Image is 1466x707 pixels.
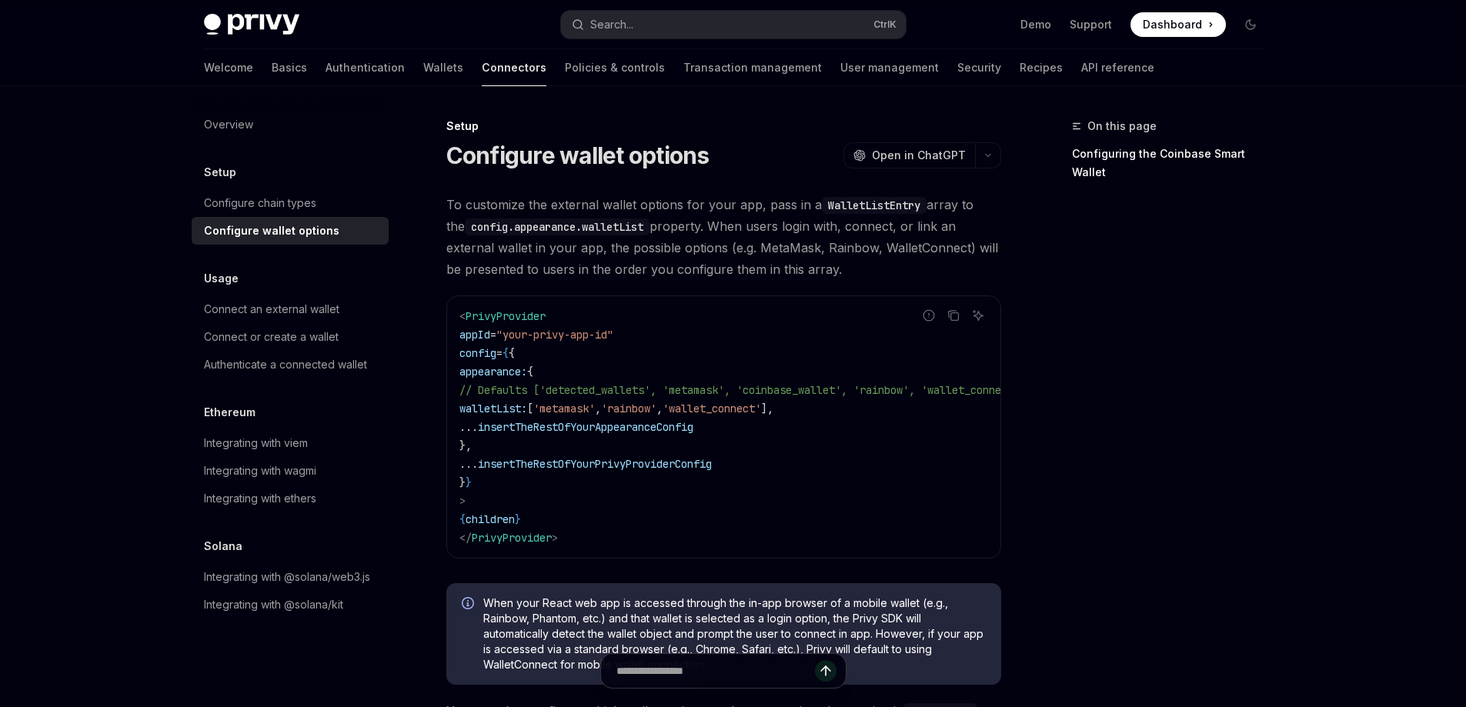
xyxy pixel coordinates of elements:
span: // Defaults ['detected_wallets', 'metamask', 'coinbase_wallet', 'rainbow', 'wallet_connect'] [459,383,1026,397]
span: Dashboard [1143,17,1202,32]
span: PrivyProvider [472,531,552,545]
a: Basics [272,49,307,86]
span: On this page [1087,117,1157,135]
div: Setup [446,118,1001,134]
span: 'metamask' [533,402,595,415]
div: Authenticate a connected wallet [204,355,367,374]
button: Toggle dark mode [1238,12,1263,37]
code: config.appearance.walletList [465,218,650,235]
code: WalletListEntry [822,197,927,214]
span: > [552,531,558,545]
div: Overview [204,115,253,134]
a: Overview [192,111,389,138]
span: } [459,475,466,489]
div: Integrating with @solana/web3.js [204,568,370,586]
span: } [466,475,472,489]
a: Configure chain types [192,189,389,217]
button: Send message [815,660,837,682]
span: }, [459,439,472,452]
span: walletList: [459,402,527,415]
div: Integrating with ethers [204,489,316,508]
span: = [496,346,503,360]
span: config [459,346,496,360]
span: children [466,512,515,526]
span: appId [459,328,490,342]
span: { [509,346,515,360]
span: < [459,309,466,323]
a: API reference [1081,49,1154,86]
a: User management [840,49,939,86]
span: When your React web app is accessed through the in-app browser of a mobile wallet (e.g., Rainbow,... [483,595,986,672]
span: { [459,512,466,526]
div: Integrating with wagmi [204,462,316,480]
span: ... [459,457,478,471]
span: { [527,365,533,379]
span: 'wallet_connect' [663,402,761,415]
div: Connect or create a wallet [204,328,339,346]
a: Integrating with ethers [192,485,389,512]
span: Open in ChatGPT [872,148,966,163]
a: Connectors [482,49,546,86]
button: Open in ChatGPT [843,142,975,168]
svg: Info [462,597,477,612]
span: } [515,512,521,526]
h5: Usage [204,269,239,288]
h1: Configure wallet options [446,142,710,169]
span: "your-privy-app-id" [496,328,613,342]
span: , [595,402,601,415]
a: Connect an external wallet [192,295,389,323]
span: Ctrl K [873,18,897,31]
a: Authenticate a connected wallet [192,351,389,379]
a: Configuring the Coinbase Smart Wallet [1072,142,1275,185]
a: Policies & controls [565,49,665,86]
div: Integrating with @solana/kit [204,595,343,614]
a: Integrating with wagmi [192,457,389,485]
a: Integrating with viem [192,429,389,457]
a: Support [1070,17,1112,32]
img: dark logo [204,14,299,35]
a: Transaction management [683,49,822,86]
a: Configure wallet options [192,217,389,245]
a: Recipes [1020,49,1063,86]
span: </ [459,531,472,545]
div: Configure wallet options [204,222,339,240]
h5: Setup [204,163,236,182]
button: Search...CtrlK [561,11,906,38]
button: Report incorrect code [919,305,939,325]
a: Authentication [326,49,405,86]
div: Configure chain types [204,194,316,212]
a: Security [957,49,1001,86]
span: ... [459,420,478,434]
a: Integrating with @solana/web3.js [192,563,389,591]
a: Integrating with @solana/kit [192,591,389,619]
a: Dashboard [1130,12,1226,37]
span: 'rainbow' [601,402,656,415]
a: Connect or create a wallet [192,323,389,351]
a: Demo [1020,17,1051,32]
span: insertTheRestOfYourPrivyProviderConfig [478,457,712,471]
button: Copy the contents from the code block [943,305,963,325]
div: Connect an external wallet [204,300,339,318]
span: [ [527,402,533,415]
input: Ask a question... [616,654,815,688]
span: = [490,328,496,342]
div: Search... [590,15,633,34]
span: PrivyProvider [466,309,546,323]
span: , [656,402,663,415]
a: Wallets [423,49,463,86]
a: Welcome [204,49,253,86]
span: appearance: [459,365,527,379]
span: > [459,494,466,508]
h5: Solana [204,537,242,555]
span: { [503,346,509,360]
span: insertTheRestOfYourAppearanceConfig [478,420,693,434]
button: Ask AI [968,305,988,325]
h5: Ethereum [204,403,255,422]
span: ], [761,402,773,415]
span: To customize the external wallet options for your app, pass in a array to the property. When user... [446,194,1001,280]
div: Integrating with viem [204,434,308,452]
